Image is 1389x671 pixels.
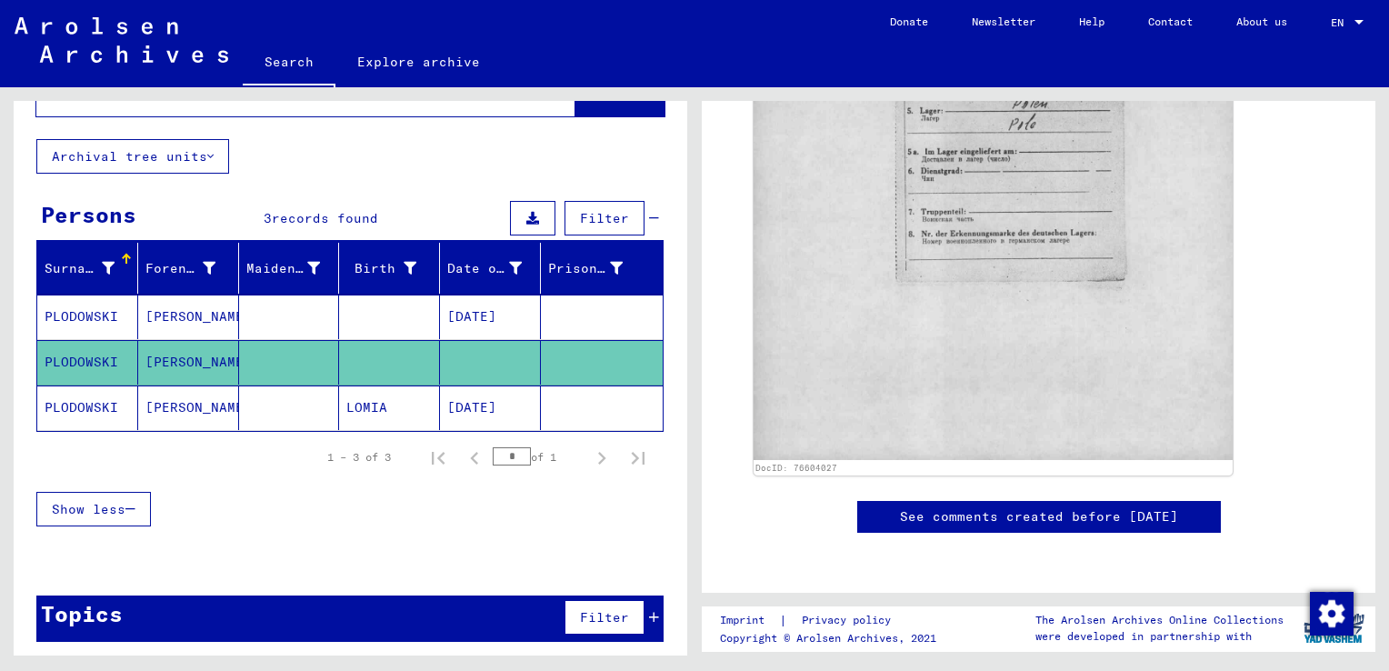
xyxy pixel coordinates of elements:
[1300,606,1368,651] img: yv_logo.png
[36,139,229,174] button: Archival tree units
[264,210,272,226] span: 3
[138,295,239,339] mat-cell: [PERSON_NAME]
[440,386,541,430] mat-cell: [DATE]
[145,260,211,276] font: Forename
[1309,591,1353,635] div: Change consent
[720,630,936,646] p: Copyright © Arolsen Archives, 2021
[45,260,102,276] font: Surname
[37,243,138,294] mat-header-cell: Nachname
[447,254,545,283] div: Date of birth
[548,260,630,276] font: Prisoner #
[440,295,541,339] mat-cell: [DATE]
[584,439,620,476] button: Next page
[246,260,336,276] font: Maiden name
[1035,628,1284,645] p: were developed in partnership with
[243,40,335,87] a: Search
[346,254,439,283] div: Birth
[45,254,137,283] div: Surname
[41,198,136,231] div: Persons
[440,243,541,294] mat-header-cell: Geburtsdatum
[138,386,239,430] mat-cell: [PERSON_NAME]
[720,611,779,630] a: Imprint
[447,260,554,276] font: Date of birth
[548,254,645,283] div: Prisoner #
[52,148,207,165] font: Archival tree units
[339,243,440,294] mat-header-cell: Geburt‏
[272,210,378,226] span: records found
[335,40,502,84] a: Explore archive
[37,386,138,430] mat-cell: PLODOWSKI
[420,439,456,476] button: First page
[37,295,138,339] mat-cell: PLODOWSKI
[456,439,493,476] button: Previous page
[565,600,645,635] button: Filter
[1310,592,1354,636] img: Change consent
[239,243,340,294] mat-header-cell: Geburtsname
[138,243,239,294] mat-header-cell: Vorname
[1035,612,1284,628] p: The Arolsen Archives Online Collections
[620,439,656,476] button: Last page
[580,609,629,626] span: Filter
[138,340,239,385] mat-cell: [PERSON_NAME]
[779,611,787,630] font: |
[565,201,645,235] button: Filter
[327,449,391,466] div: 1 – 3 of 3
[15,17,228,63] img: Arolsen_neg.svg
[787,611,913,630] a: Privacy policy
[36,492,151,526] button: Show less
[580,210,629,226] span: Filter
[41,597,123,630] div: Topics
[355,260,395,276] font: Birth
[52,501,125,517] span: Show less
[246,254,344,283] div: Maiden name
[900,507,1178,526] a: See comments created before [DATE]
[541,243,663,294] mat-header-cell: Prisoner #
[531,450,556,464] font: of 1
[755,463,837,473] a: DocID: 76604027
[145,254,238,283] div: Forename
[1331,16,1351,29] span: EN
[37,340,138,385] mat-cell: PLODOWSKI
[339,386,440,430] mat-cell: LOMIA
